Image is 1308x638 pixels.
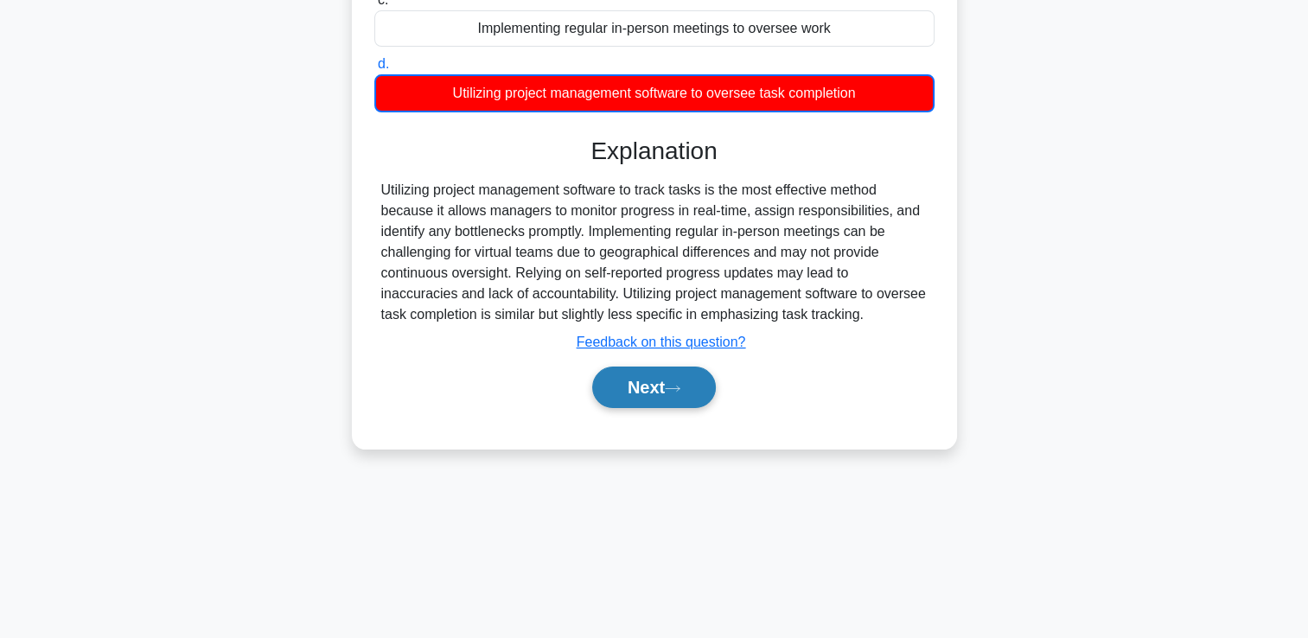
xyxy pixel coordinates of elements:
h3: Explanation [385,137,924,166]
div: Implementing regular in-person meetings to oversee work [374,10,935,47]
span: d. [378,56,389,71]
div: Utilizing project management software to track tasks is the most effective method because it allo... [381,180,928,325]
a: Feedback on this question? [577,335,746,349]
button: Next [592,367,716,408]
div: Utilizing project management software to oversee task completion [374,74,935,112]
